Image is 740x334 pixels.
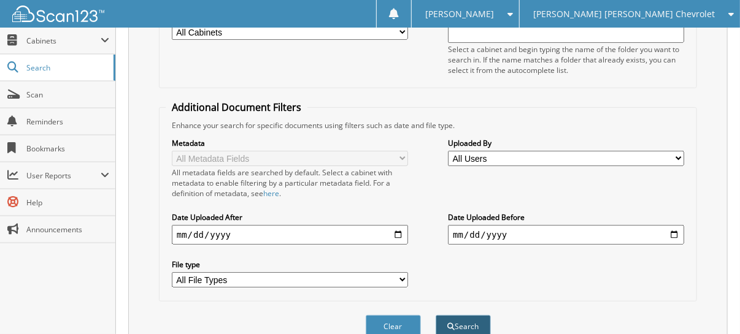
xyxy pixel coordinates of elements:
[172,259,408,270] label: File type
[448,212,684,222] label: Date Uploaded Before
[26,89,109,100] span: Scan
[172,212,408,222] label: Date Uploaded After
[448,138,684,148] label: Uploaded By
[263,188,279,199] a: here
[26,170,101,181] span: User Reports
[448,44,684,75] div: Select a cabinet and begin typing the name of the folder you want to search in. If the name match...
[12,6,104,22] img: scan123-logo-white.svg
[26,63,107,73] span: Search
[26,116,109,127] span: Reminders
[448,225,684,245] input: end
[533,10,715,18] span: [PERSON_NAME] [PERSON_NAME] Chevrolet
[166,101,307,114] legend: Additional Document Filters
[172,225,408,245] input: start
[26,224,109,235] span: Announcements
[166,120,690,131] div: Enhance your search for specific documents using filters such as date and file type.
[425,10,494,18] span: [PERSON_NAME]
[172,138,408,148] label: Metadata
[26,143,109,154] span: Bookmarks
[26,36,101,46] span: Cabinets
[26,197,109,208] span: Help
[172,167,408,199] div: All metadata fields are searched by default. Select a cabinet with metadata to enable filtering b...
